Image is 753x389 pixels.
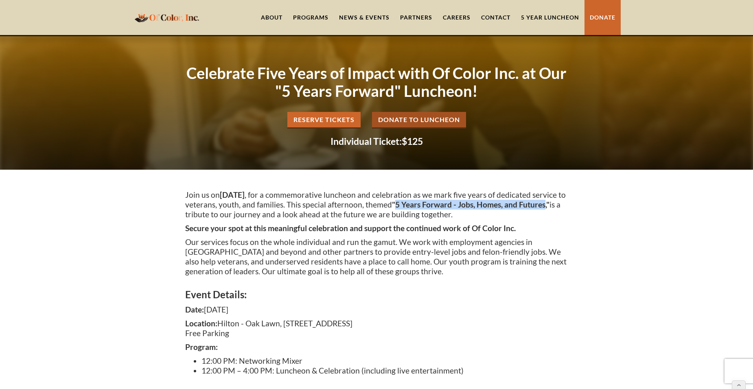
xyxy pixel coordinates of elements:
[287,112,361,129] a: Reserve Tickets
[185,237,568,276] p: Our services focus on the whole individual and run the gamut. We work with employment agencies in...
[331,135,402,147] strong: Individual Ticket:
[185,319,568,338] p: Hilton - Oak Lawn, [STREET_ADDRESS] Free Parking
[201,356,568,366] li: 12:00 PM: Networking Mixer
[220,190,245,199] strong: [DATE]
[185,342,218,352] strong: Program:
[185,305,568,315] p: [DATE]
[392,200,549,209] strong: "5 Years Forward - Jobs, Homes, and Futures,"
[185,137,568,146] h2: $125
[185,305,204,314] strong: Date:
[293,13,328,22] div: Programs
[185,288,247,300] strong: Event Details:
[201,366,568,376] li: 12:00 PM – 4:00 PM: Luncheon & Celebration (including live entertainment)
[185,190,568,219] p: Join us on , for a commemorative luncheon and celebration as we mark five years of dedicated serv...
[185,223,516,233] strong: Secure your spot at this meaningful celebration and support the continued work of Of Color Inc.
[185,319,217,328] strong: Location:
[372,112,466,129] a: Donate to Luncheon
[132,8,201,27] a: home
[186,63,567,100] strong: Celebrate Five Years of Impact with Of Color Inc. at Our "5 Years Forward" Luncheon!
